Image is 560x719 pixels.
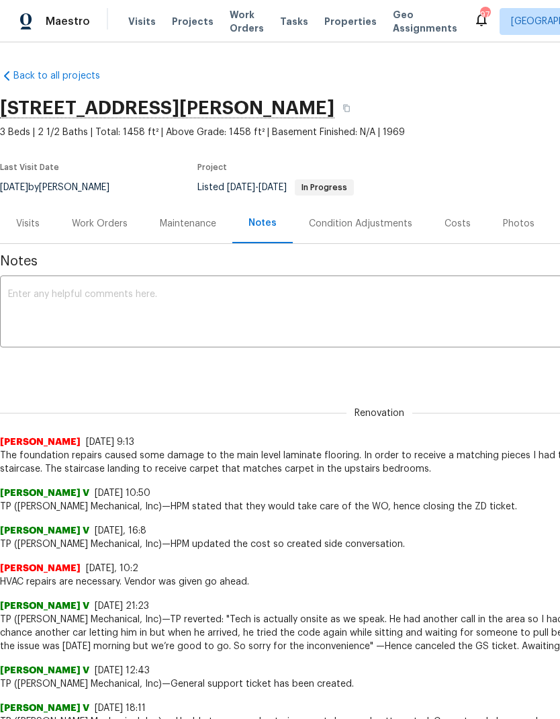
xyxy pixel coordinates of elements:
span: Renovation [346,407,412,420]
span: Work Orders [230,8,264,35]
span: Listed [197,183,354,192]
span: [DATE] 18:11 [95,704,146,713]
span: [DATE] 9:13 [86,437,134,447]
span: Maestro [46,15,90,28]
span: [DATE] [227,183,255,192]
span: Properties [324,15,377,28]
span: Project [197,163,227,171]
div: Notes [248,216,277,230]
div: Photos [503,217,534,230]
span: Visits [128,15,156,28]
div: Condition Adjustments [309,217,412,230]
div: Visits [16,217,40,230]
span: Geo Assignments [393,8,457,35]
span: Projects [172,15,214,28]
span: [DATE] 10:50 [95,489,150,498]
span: [DATE] 12:43 [95,666,150,675]
div: Maintenance [160,217,216,230]
span: [DATE] [259,183,287,192]
span: - [227,183,287,192]
div: Work Orders [72,217,128,230]
span: [DATE], 16:8 [95,526,146,536]
div: 97 [480,8,489,22]
span: [DATE], 10:2 [86,564,138,573]
div: Costs [445,217,471,230]
button: Copy Address [334,96,359,120]
span: Tasks [280,17,308,26]
span: [DATE] 21:23 [95,601,149,611]
span: In Progress [296,183,353,192]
